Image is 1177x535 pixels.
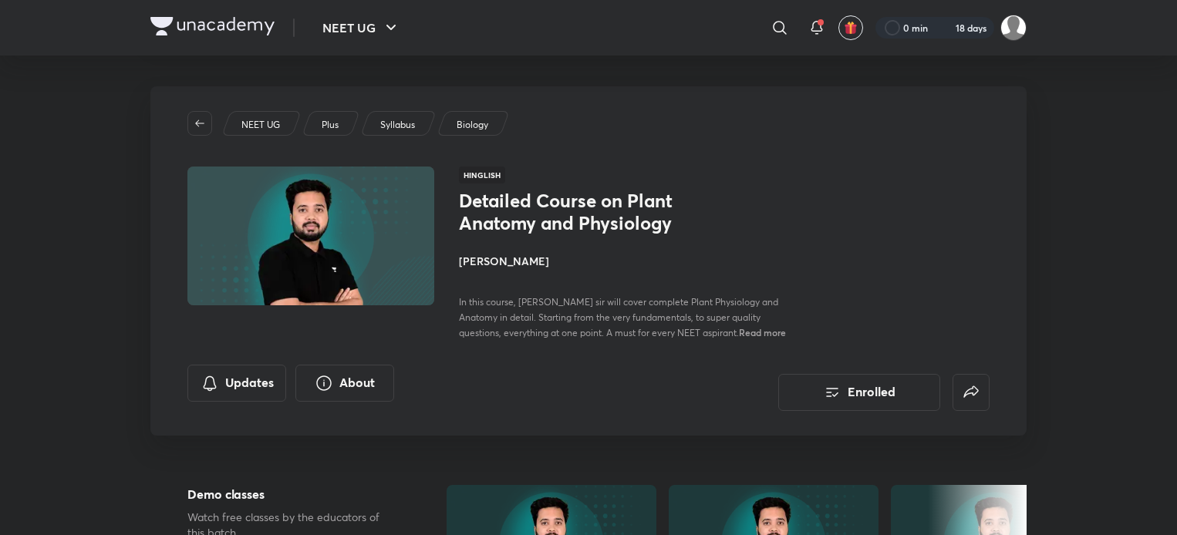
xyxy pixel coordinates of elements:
h5: Demo classes [187,485,397,503]
h4: [PERSON_NAME] [459,253,804,269]
span: Hinglish [459,167,505,183]
img: streak [937,20,953,35]
button: false [953,374,990,411]
button: NEET UG [313,12,410,43]
p: Biology [457,118,488,132]
a: Plus [319,118,342,132]
a: NEET UG [239,118,283,132]
h1: Detailed Course on Plant Anatomy and Physiology [459,190,711,234]
img: surabhi [1000,15,1027,41]
button: avatar [838,15,863,40]
img: avatar [844,21,858,35]
a: Company Logo [150,17,275,39]
p: Syllabus [380,118,415,132]
img: Thumbnail [185,165,437,307]
p: NEET UG [241,118,280,132]
button: About [295,365,394,402]
img: Company Logo [150,17,275,35]
a: Biology [454,118,491,132]
span: Read more [739,326,786,338]
span: In this course, [PERSON_NAME] sir will cover complete Plant Physiology and Anatomy in detail. Sta... [459,296,778,338]
a: Syllabus [378,118,418,132]
button: Updates [187,365,286,402]
p: Plus [322,118,339,132]
button: Enrolled [778,374,940,411]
